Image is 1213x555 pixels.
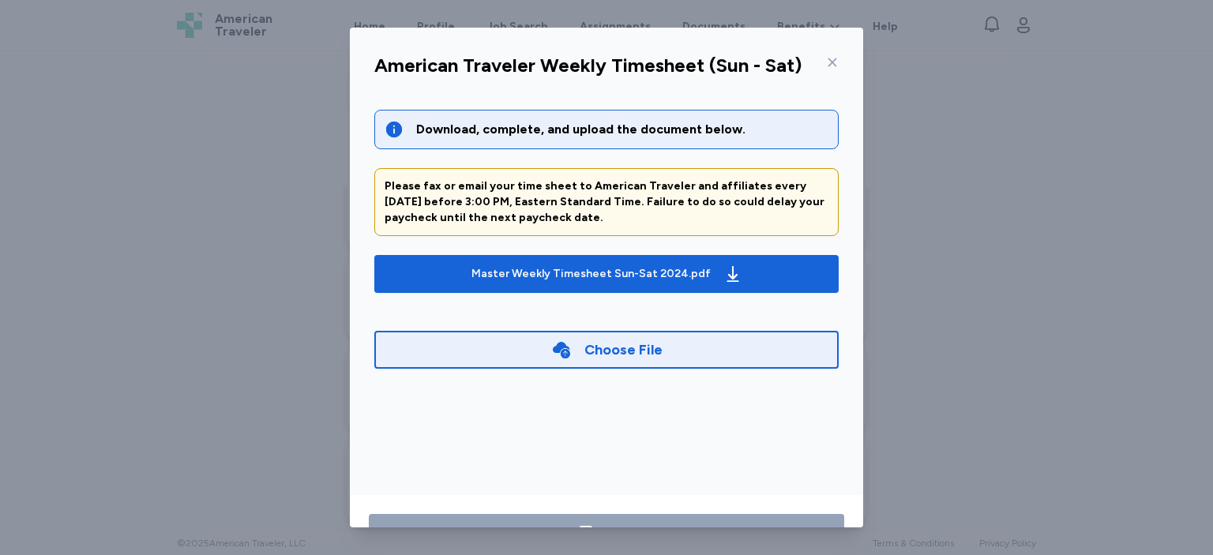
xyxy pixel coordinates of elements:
[385,178,828,226] div: Please fax or email your time sheet to American Traveler and affiliates every [DATE] before 3:00 ...
[369,514,844,552] button: Save
[416,120,828,139] div: Download, complete, and upload the document below.
[471,266,711,282] div: Master Weekly Timesheet Sun-Sat 2024.pdf
[603,522,636,544] div: Save
[374,53,802,78] div: American Traveler Weekly Timesheet (Sun - Sat)
[584,339,663,361] div: Choose File
[374,255,839,293] button: Master Weekly Timesheet Sun-Sat 2024.pdf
